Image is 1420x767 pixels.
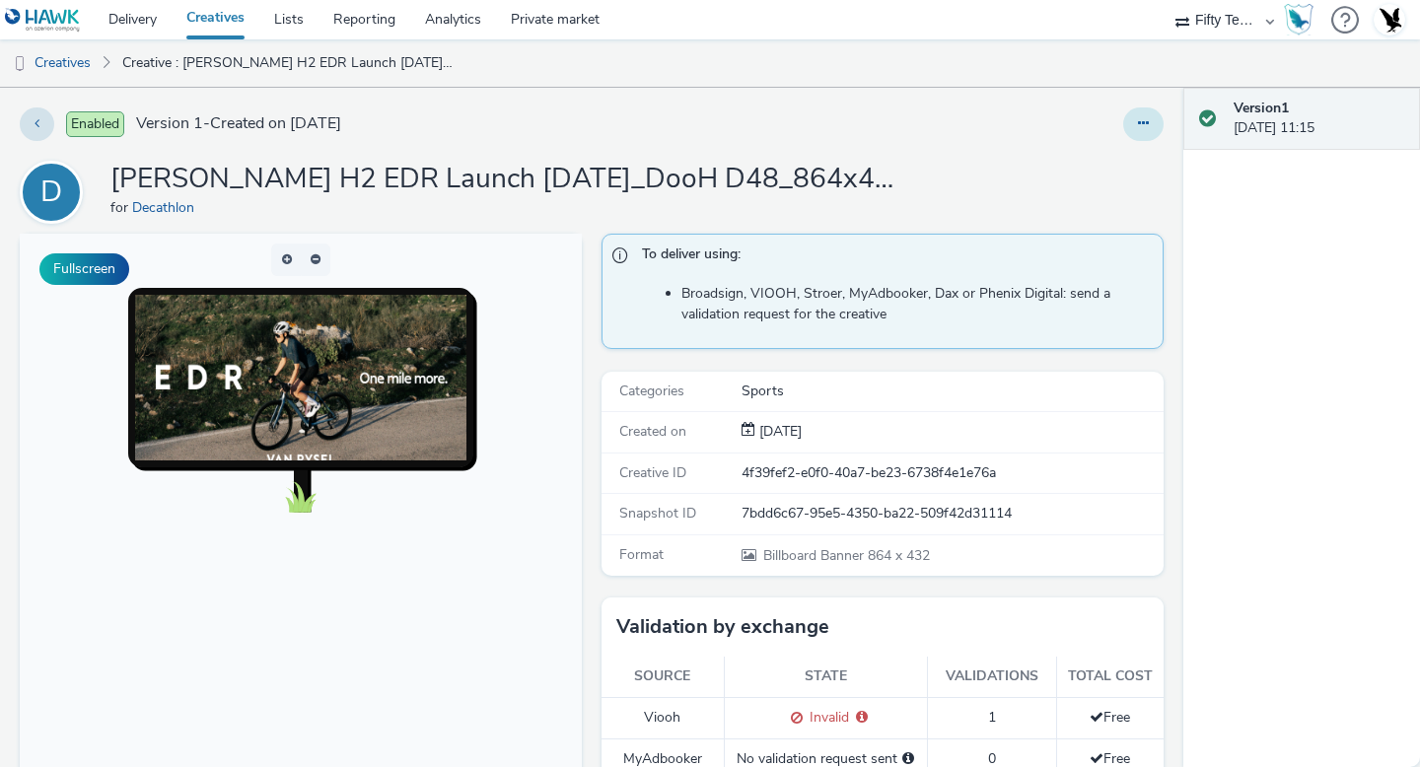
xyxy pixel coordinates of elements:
span: Categories [619,382,684,400]
span: Format [619,545,664,564]
span: Free [1090,708,1130,727]
span: 1 [988,708,996,727]
td: Viooh [602,697,724,738]
img: Advertisement preview [115,61,447,246]
span: 864 x 432 [761,546,930,565]
th: Source [602,657,724,697]
span: Version 1 - Created on [DATE] [136,112,341,135]
a: Decathlon [132,198,202,217]
strong: Version 1 [1234,99,1289,117]
span: Created on [619,422,686,441]
img: Account UK [1375,5,1404,35]
img: Hawk Academy [1284,4,1313,35]
span: Creative ID [619,463,686,482]
button: Fullscreen [39,253,129,285]
th: State [724,657,927,697]
div: [DATE] 11:15 [1234,99,1404,139]
span: Invalid [803,708,849,727]
a: Creative : [PERSON_NAME] H2 EDR Launch [DATE]_DooH D48_864x432.jpg [112,39,467,87]
span: Enabled [66,111,124,137]
span: To deliver using: [642,244,1143,270]
div: Creation 30 September 2025, 11:15 [755,422,802,442]
th: Validations [927,657,1056,697]
div: D [40,165,62,220]
div: 4f39fef2-e0f0-40a7-be23-6738f4e1e76a [742,463,1162,483]
a: Hawk Academy [1284,4,1321,35]
h1: [PERSON_NAME] H2 EDR Launch [DATE]_DooH D48_864x432.jpg [110,161,899,198]
img: undefined Logo [5,8,81,33]
th: Total cost [1056,657,1164,697]
li: Broadsign, VIOOH, Stroer, MyAdbooker, Dax or Phenix Digital: send a validation request for the cr... [681,284,1153,324]
div: 7bdd6c67-95e5-4350-ba22-509f42d31114 [742,504,1162,523]
img: dooh [10,54,30,74]
span: for [110,198,132,217]
span: Snapshot ID [619,504,696,523]
a: D [20,182,91,201]
h3: Validation by exchange [616,612,829,642]
span: [DATE] [755,422,802,441]
span: Billboard Banner [763,546,868,565]
div: Sports [742,382,1162,401]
